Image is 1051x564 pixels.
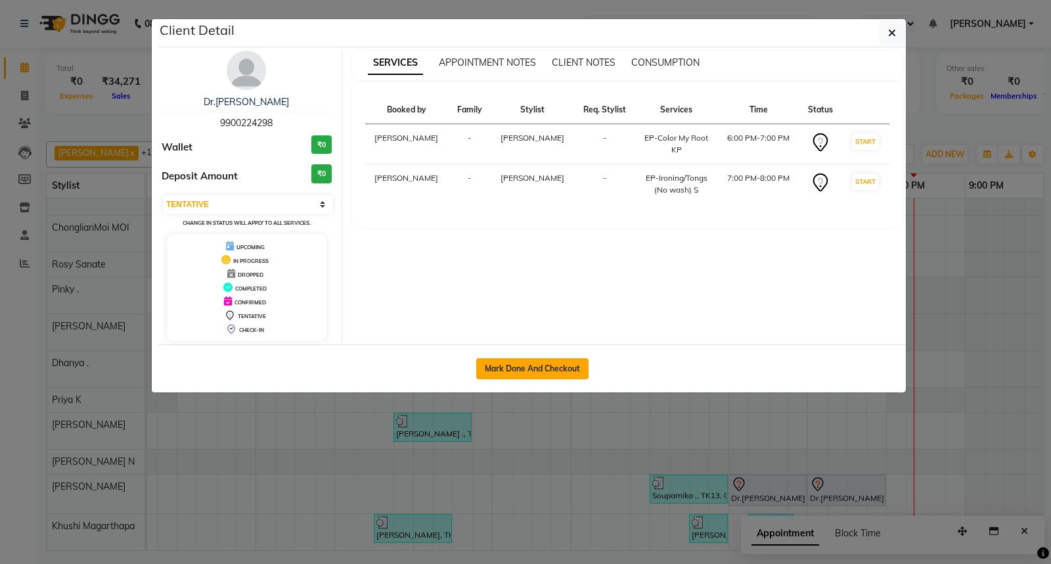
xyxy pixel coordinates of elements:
[236,244,265,250] span: UPCOMING
[162,169,238,184] span: Deposit Amount
[491,96,574,124] th: Stylist
[635,96,718,124] th: Services
[799,96,842,124] th: Status
[239,327,264,333] span: CHECK-IN
[160,20,235,40] h5: Client Detail
[368,51,423,75] span: SERVICES
[852,174,879,190] button: START
[204,96,289,108] a: Dr.[PERSON_NAME]
[643,132,710,156] div: EP-Color My Root KP
[643,172,710,196] div: EP-Ironing/Tongs (No wash) S
[717,124,799,164] td: 6:00 PM-7:00 PM
[439,57,536,68] span: APPOINTMENT NOTES
[574,96,635,124] th: Req. Stylist
[852,133,879,150] button: START
[311,164,332,183] h3: ₹0
[220,117,273,129] span: 9900224298
[227,51,266,90] img: avatar
[235,299,266,306] span: CONFIRMED
[235,285,267,292] span: COMPLETED
[238,271,263,278] span: DROPPED
[233,258,269,264] span: IN PROGRESS
[365,96,449,124] th: Booked by
[448,164,491,204] td: -
[476,358,589,379] button: Mark Done And Checkout
[162,140,192,155] span: Wallet
[574,124,635,164] td: -
[717,164,799,204] td: 7:00 PM-8:00 PM
[631,57,700,68] span: CONSUMPTION
[574,164,635,204] td: -
[448,124,491,164] td: -
[717,96,799,124] th: Time
[365,124,449,164] td: [PERSON_NAME]
[552,57,615,68] span: CLIENT NOTES
[311,135,332,154] h3: ₹0
[501,133,564,143] span: [PERSON_NAME]
[501,173,564,183] span: [PERSON_NAME]
[238,313,266,319] span: TENTATIVE
[183,220,311,226] small: Change in status will apply to all services.
[365,164,449,204] td: [PERSON_NAME]
[448,96,491,124] th: Family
